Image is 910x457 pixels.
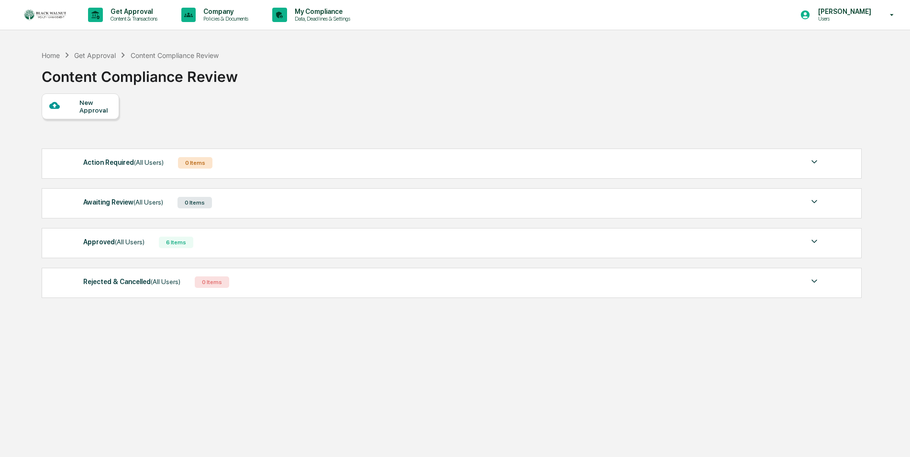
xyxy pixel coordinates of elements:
img: caret [809,196,820,207]
span: (All Users) [133,198,163,206]
div: 0 Items [178,197,212,208]
div: Awaiting Review [83,196,163,208]
div: Content Compliance Review [42,60,238,85]
div: 6 Items [159,237,193,248]
div: Rejected & Cancelled [83,275,180,288]
span: (All Users) [151,278,180,286]
iframe: Open customer support [879,425,905,451]
p: [PERSON_NAME] [810,8,876,15]
img: caret [809,275,820,287]
div: Home [42,51,60,59]
span: (All Users) [134,159,164,166]
p: My Compliance [287,8,355,15]
div: New Approval [79,99,111,114]
span: (All Users) [115,238,144,246]
div: 0 Items [195,276,229,288]
p: Users [810,15,876,22]
div: 0 Items [178,157,212,169]
p: Get Approval [103,8,162,15]
img: caret [809,236,820,247]
p: Content & Transactions [103,15,162,22]
div: Content Compliance Review [131,51,219,59]
div: Get Approval [74,51,116,59]
img: logo [23,9,69,21]
p: Company [196,8,253,15]
p: Data, Deadlines & Settings [287,15,355,22]
div: Approved [83,236,144,248]
div: Action Required [83,156,164,169]
p: Policies & Documents [196,15,253,22]
img: caret [809,156,820,168]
